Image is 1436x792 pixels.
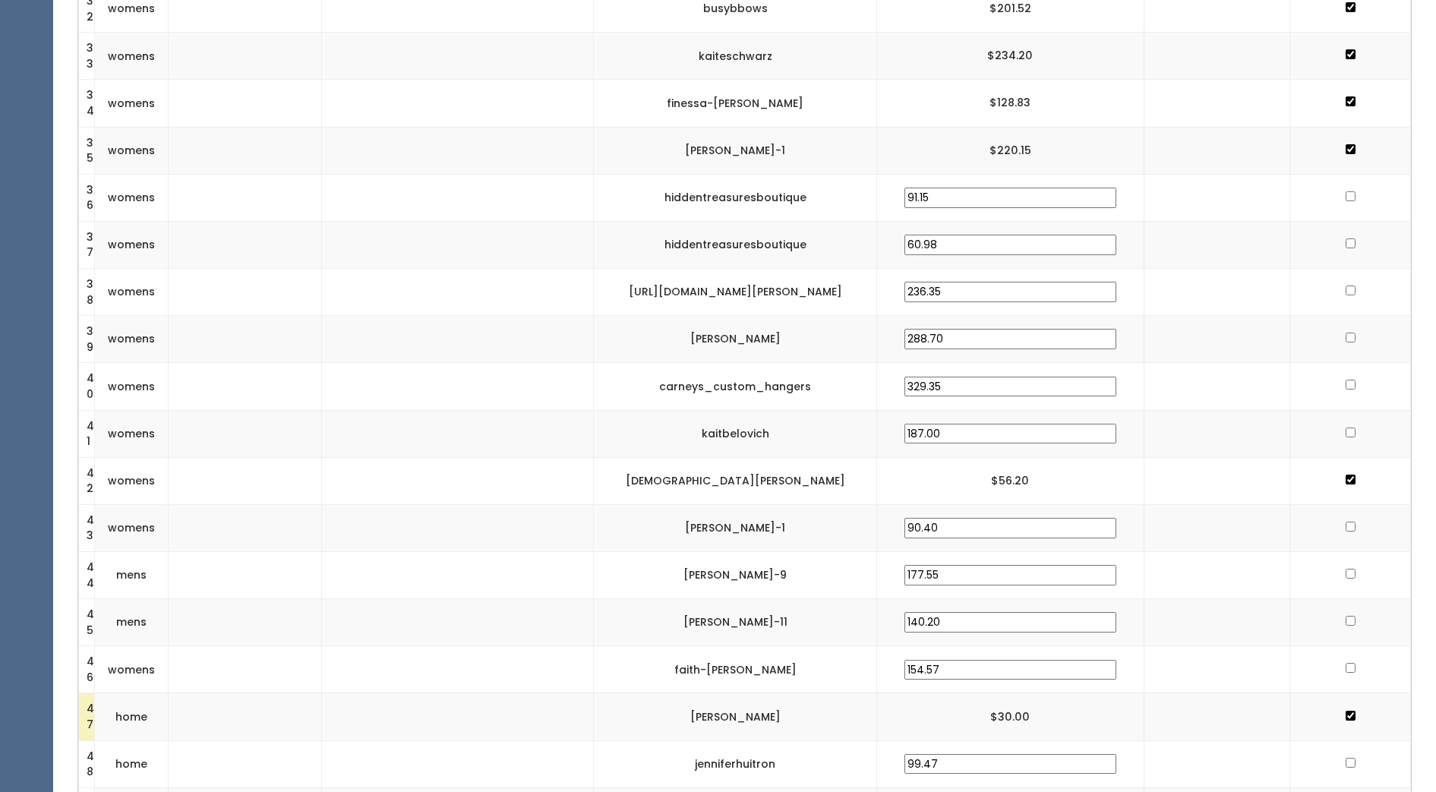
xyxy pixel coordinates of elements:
[79,504,95,551] td: 43
[95,599,169,646] td: mens
[594,269,876,316] td: [URL][DOMAIN_NAME][PERSON_NAME]
[594,504,876,551] td: [PERSON_NAME]-1
[876,693,1144,740] td: $30.00
[79,33,95,80] td: 33
[594,551,876,598] td: [PERSON_NAME]-9
[95,316,169,363] td: womens
[876,33,1144,80] td: $234.20
[594,174,876,221] td: hiddentreasuresboutique
[594,599,876,646] td: [PERSON_NAME]-11
[594,80,876,127] td: finessa-[PERSON_NAME]
[594,410,876,457] td: kaitbelovich
[876,80,1144,127] td: $128.83
[79,599,95,646] td: 45
[95,80,169,127] td: womens
[79,221,95,268] td: 37
[95,127,169,174] td: womens
[79,551,95,598] td: 44
[95,646,169,693] td: womens
[594,316,876,363] td: [PERSON_NAME]
[95,174,169,221] td: womens
[79,269,95,316] td: 38
[95,363,169,410] td: womens
[79,174,95,221] td: 36
[95,504,169,551] td: womens
[95,269,169,316] td: womens
[594,221,876,268] td: hiddentreasuresboutique
[594,363,876,410] td: carneys_custom_hangers
[79,410,95,457] td: 41
[594,33,876,80] td: kaiteschwarz
[594,457,876,504] td: [DEMOGRAPHIC_DATA][PERSON_NAME]
[79,316,95,363] td: 39
[594,693,876,740] td: [PERSON_NAME]
[79,363,95,410] td: 40
[95,33,169,80] td: womens
[95,410,169,457] td: womens
[95,693,169,740] td: home
[79,457,95,504] td: 42
[79,80,95,127] td: 34
[594,740,876,787] td: jenniferhuitron
[95,740,169,787] td: home
[594,646,876,693] td: faith-[PERSON_NAME]
[95,551,169,598] td: mens
[876,127,1144,174] td: $220.15
[95,221,169,268] td: womens
[876,457,1144,504] td: $56.20
[95,457,169,504] td: womens
[79,740,95,787] td: 48
[79,693,95,740] td: 47
[594,127,876,174] td: [PERSON_NAME]-1
[79,127,95,174] td: 35
[79,646,95,693] td: 46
